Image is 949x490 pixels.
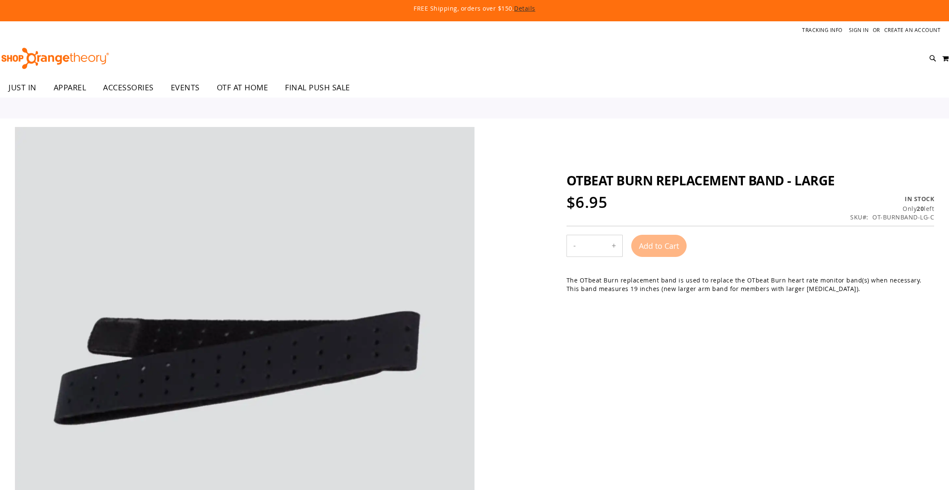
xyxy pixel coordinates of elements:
[850,213,868,221] strong: SKU
[9,78,37,97] span: JUST IN
[917,205,924,213] strong: 20
[285,78,350,97] span: FINAL PUSH SALE
[103,78,154,97] span: ACCESSORIES
[582,236,605,256] input: Product quantity
[208,78,277,97] a: OTF AT HOME
[276,78,359,98] a: FINAL PUSH SALE
[850,205,934,213] div: Only 20 left
[567,172,835,189] span: OTBEAT BURN REPLACEMENT BAND - LARGE
[45,78,95,98] a: APPAREL
[162,78,208,98] a: EVENTS
[219,4,730,13] p: FREE Shipping, orders over $150.
[849,26,869,34] a: Sign In
[567,235,582,257] button: Decrease product quantity
[884,26,941,34] a: Create an Account
[905,195,934,203] span: In stock
[567,192,608,213] span: $6.95
[54,78,86,97] span: APPAREL
[872,213,934,222] div: OT-BURNBAND-LG-C
[850,195,934,203] div: Availability
[567,276,934,293] p: The OTbeat Burn replacement band is used to replace the OTbeat Burn heart rate monitor band(s) wh...
[217,78,268,97] span: OTF AT HOME
[605,235,622,257] button: Increase product quantity
[802,26,843,34] a: Tracking Info
[171,78,200,97] span: EVENTS
[514,4,535,12] a: Details
[95,78,162,98] a: ACCESSORIES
